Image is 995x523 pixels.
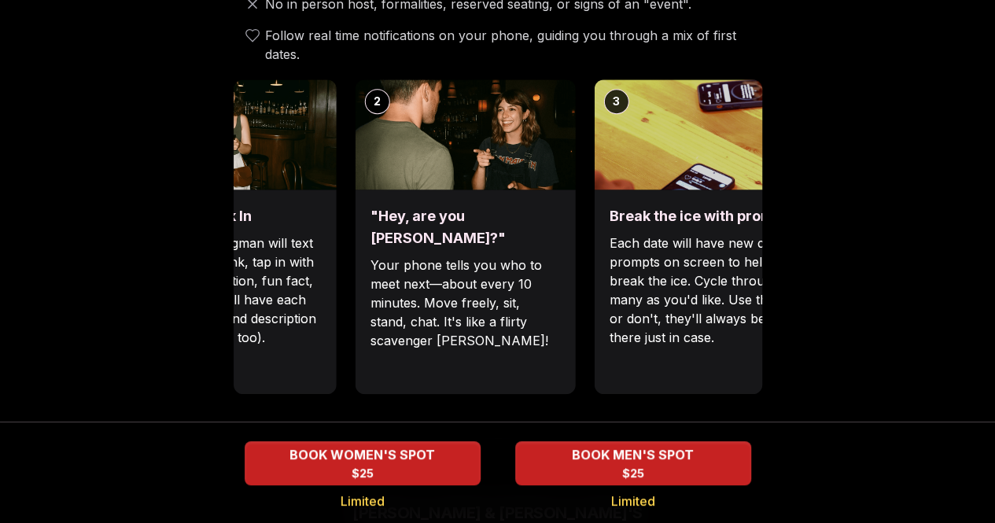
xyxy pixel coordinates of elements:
[265,26,756,64] span: Follow real time notifications on your phone, guiding you through a mix of first dates.
[364,89,389,114] div: 2
[286,445,438,464] span: BOOK WOMEN'S SPOT
[370,205,559,249] h3: "Hey, are you [PERSON_NAME]?"
[370,256,559,350] p: Your phone tells you who to meet next—about every 10 minutes. Move freely, sit, stand, chat. It's...
[245,441,481,485] button: BOOK WOMEN'S SPOT - Limited
[610,205,798,227] h3: Break the ice with prompts
[352,466,374,481] span: $25
[569,445,697,464] span: BOOK MEN'S SPOT
[603,89,628,114] div: 3
[131,234,320,347] p: Your remote wingman will text you a check-in link, tap in with your self description, fun fact, a...
[622,466,644,481] span: $25
[515,441,751,485] button: BOOK MEN'S SPOT - Limited
[594,79,814,190] img: Break the ice with prompts
[131,205,320,227] h3: Arrive & Check In
[116,79,336,190] img: Arrive & Check In
[355,79,575,190] img: "Hey, are you Max?"
[610,234,798,347] p: Each date will have new convo prompts on screen to help break the ice. Cycle through as many as y...
[341,492,385,510] span: Limited
[611,492,655,510] span: Limited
